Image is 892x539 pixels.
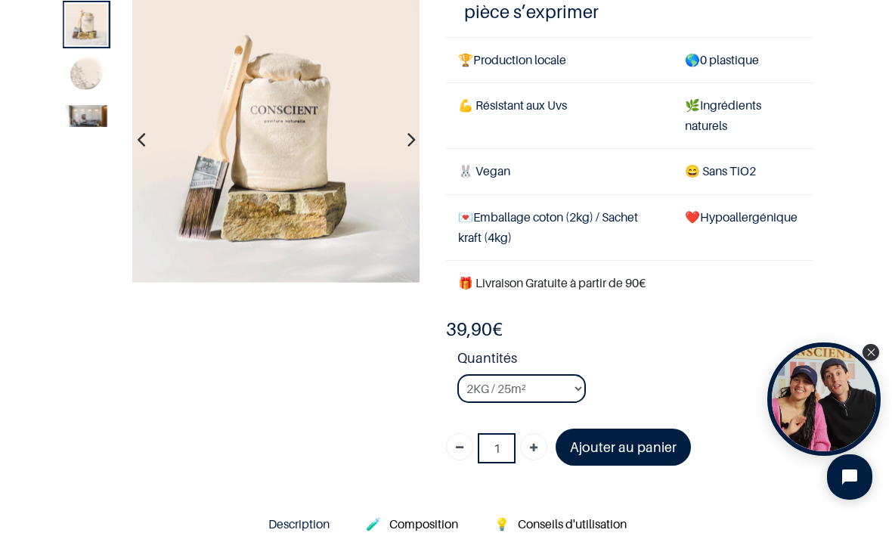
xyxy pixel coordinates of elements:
[518,516,627,531] span: Conseils d'utilisation
[685,98,700,113] span: 🌿
[446,318,503,340] b: €
[268,516,330,531] span: Description
[458,209,473,225] span: 💌
[685,52,700,67] span: 🌎
[685,163,709,178] span: 😄 S
[446,194,673,260] td: Emballage coton (2kg) / Sachet kraft (4kg)
[66,4,107,45] img: Product image
[863,344,879,361] div: Close Tolstoy widget
[673,194,813,260] td: ❤️Hypoallergénique
[458,52,473,67] span: 🏆
[673,149,813,194] td: ans TiO2
[366,516,381,531] span: 🧪
[446,37,673,82] td: Production locale
[767,342,881,456] div: Tolstoy bubble widget
[556,429,691,466] a: Ajouter au panier
[389,516,458,531] span: Composition
[446,433,473,460] a: Supprimer
[457,348,813,374] strong: Quantités
[673,37,813,82] td: 0 plastique
[446,318,492,340] span: 39,90
[66,104,107,126] img: Product image
[458,275,646,290] font: 🎁 Livraison Gratuite à partir de 90€
[570,439,677,455] font: Ajouter au panier
[673,83,813,149] td: Ingrédients naturels
[767,342,881,456] div: Open Tolstoy
[814,441,885,513] iframe: Tidio Chat
[767,342,881,456] div: Open Tolstoy widget
[66,54,107,95] img: Product image
[520,433,547,460] a: Ajouter
[458,163,510,178] span: 🐰 Vegan
[458,98,567,113] span: 💪 Résistant aux Uvs
[494,516,509,531] span: 💡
